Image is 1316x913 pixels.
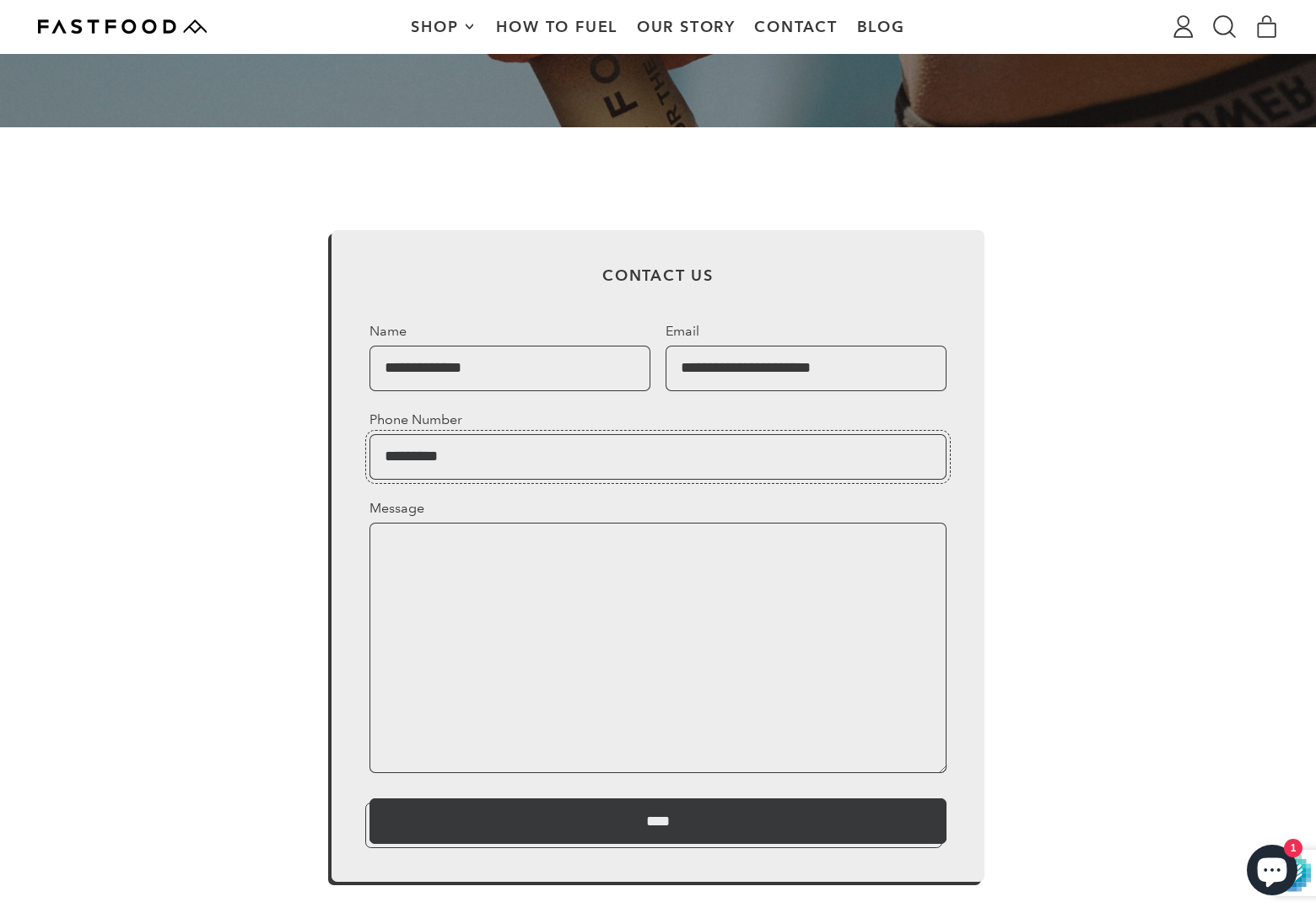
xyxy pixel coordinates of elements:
h1: Contact Us [369,268,947,283]
label: Email [666,321,947,341]
label: Phone Number [369,410,947,430]
span: Shop [411,19,462,35]
label: Name [369,321,650,341]
label: Message [369,498,947,518]
img: Fastfood [38,19,207,34]
inbox-online-store-chat: Shopify online store chat [1242,845,1303,900]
